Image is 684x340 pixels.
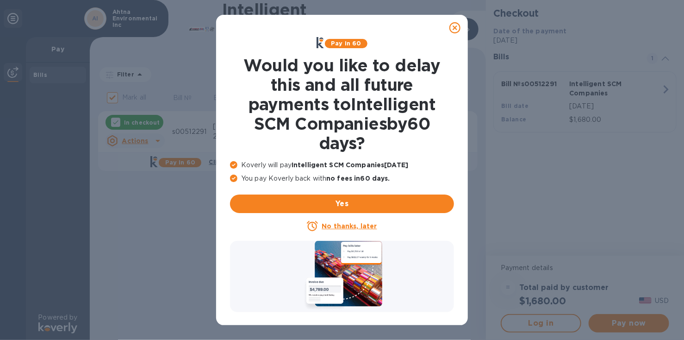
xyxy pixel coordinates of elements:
p: You pay Koverly back with [230,174,454,183]
b: Intelligent SCM Companies [DATE] [292,161,408,169]
h1: Would you like to delay this and all future payments to Intelligent SCM Companies by 60 days ? [230,56,454,153]
button: Yes [230,195,454,213]
u: No thanks, later [322,222,377,230]
p: Koverly will pay [230,160,454,170]
span: Yes [237,198,447,209]
b: Pay in 60 [331,40,361,47]
b: no fees in 60 days . [326,175,390,182]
